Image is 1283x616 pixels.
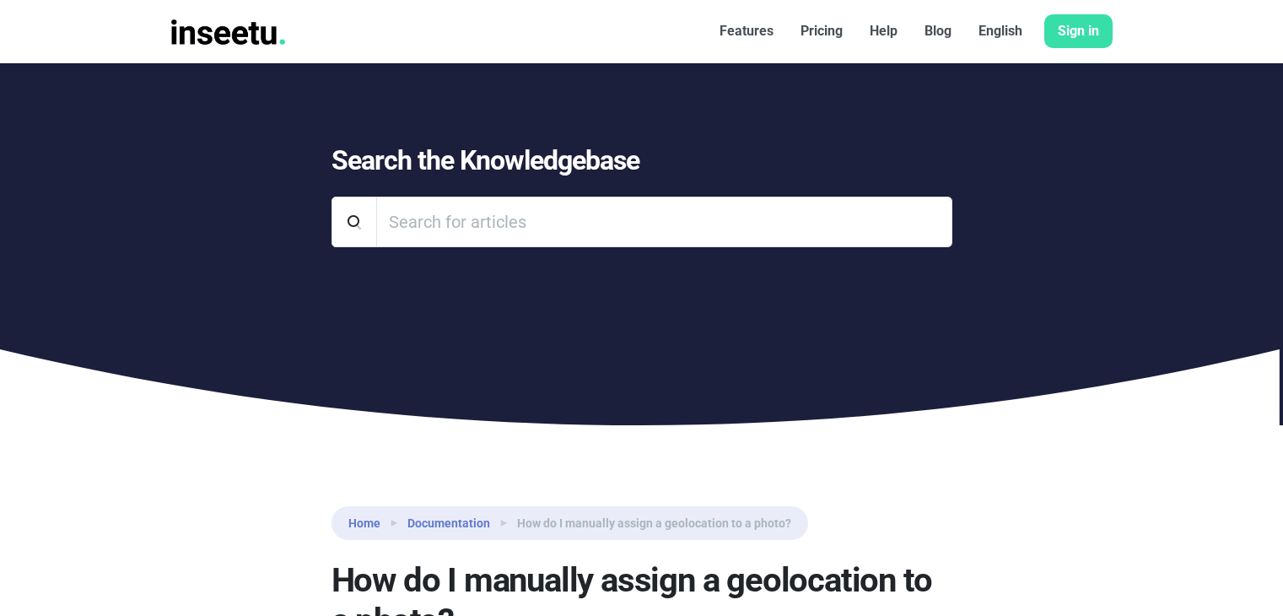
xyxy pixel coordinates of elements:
a: Home [348,515,380,532]
a: Blog [911,14,965,48]
a: English [965,14,1036,48]
h1: Search the Knowledgebase [332,144,952,176]
font: Sign in [1058,23,1099,39]
a: Sign in [1044,14,1113,48]
a: Pricing [787,14,856,48]
a: Help [856,14,911,48]
li: How do I manually assign a geolocation to a photo? [490,513,791,533]
img: INSEETU [171,19,286,45]
nav: breadcrumb [332,506,808,540]
a: Features [706,14,787,48]
font: Pricing [801,23,843,39]
font: Features [720,23,774,39]
input: Search [376,197,952,247]
font: Help [870,23,898,39]
a: Documentation [407,515,490,532]
font: Blog [925,23,951,39]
